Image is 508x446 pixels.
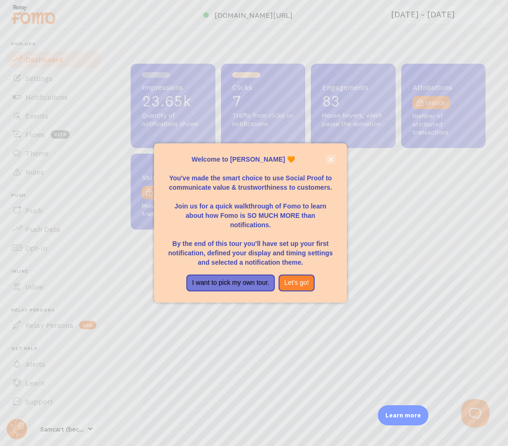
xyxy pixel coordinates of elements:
p: Join us for a quick walkthrough of Fomo to learn about how Fomo is SO MUCH MORE than notifications. [165,192,336,230]
button: Let's go! [279,275,315,291]
p: Learn more [385,411,421,420]
div: Welcome to Fomo, Rebecca Francis 🧡You&amp;#39;ve made the smart choice to use Social Proof to com... [154,143,347,303]
p: Welcome to [PERSON_NAME] 🧡 [165,155,336,164]
button: close, [326,155,336,164]
p: You've made the smart choice to use Social Proof to communicate value & trustworthiness to custom... [165,164,336,192]
p: By the end of this tour you'll have set up your first notification, defined your display and timi... [165,230,336,267]
div: Learn more [378,405,428,425]
button: I want to pick my own tour. [186,275,275,291]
